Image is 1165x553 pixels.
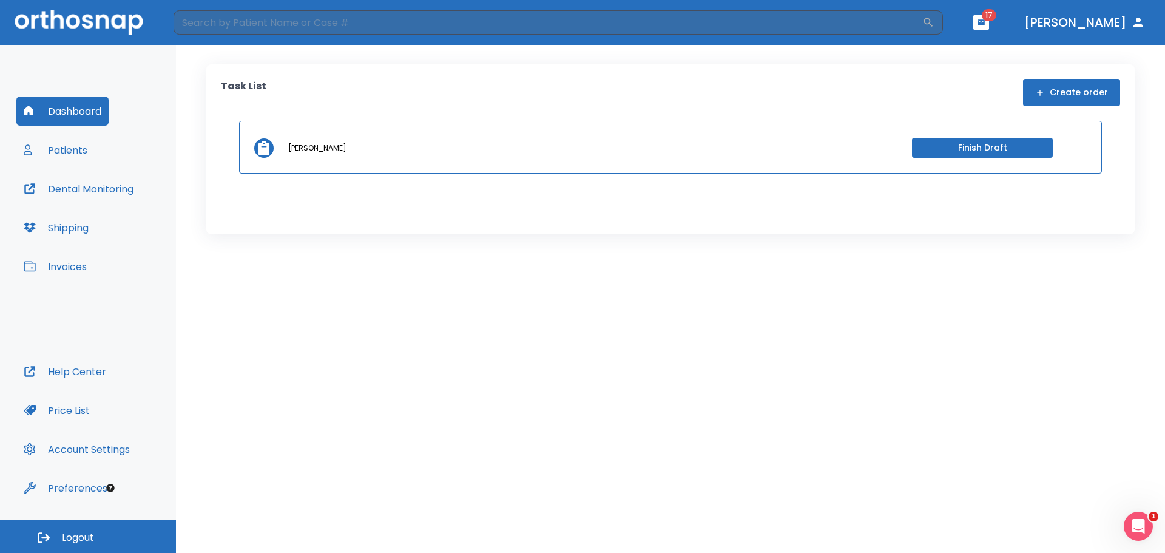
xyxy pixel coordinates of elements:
[1019,12,1150,33] button: [PERSON_NAME]
[16,396,97,425] button: Price List
[105,483,116,494] div: Tooltip anchor
[288,143,346,154] p: [PERSON_NAME]
[1124,512,1153,541] iframe: Intercom live chat
[16,357,113,386] button: Help Center
[16,174,141,203] button: Dental Monitoring
[16,473,115,503] button: Preferences
[16,135,95,165] button: Patients
[1023,79,1120,106] button: Create order
[16,213,96,242] button: Shipping
[1149,512,1158,521] span: 1
[16,252,94,281] button: Invoices
[16,435,137,464] button: Account Settings
[982,9,996,21] span: 17
[912,138,1053,158] button: Finish Draft
[221,79,266,106] p: Task List
[62,531,94,545] span: Logout
[16,97,109,126] button: Dashboard
[15,10,143,35] img: Orthosnap
[174,10,922,35] input: Search by Patient Name or Case #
